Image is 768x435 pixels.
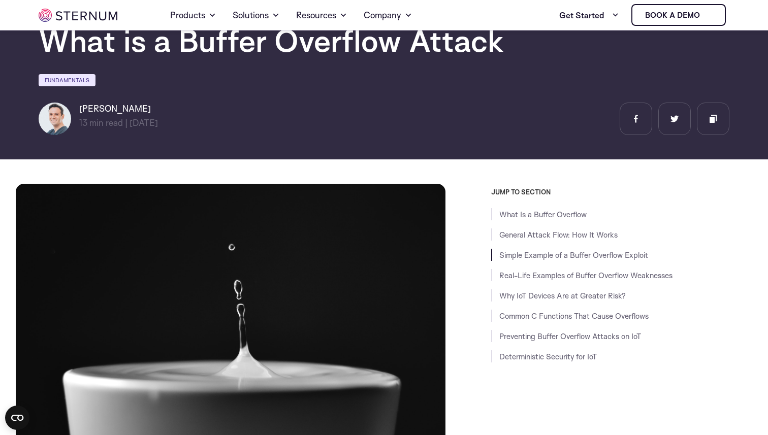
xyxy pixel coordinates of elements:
a: Book a demo [631,4,726,26]
a: Real-Life Examples of Buffer Overflow Weaknesses [499,271,673,280]
a: Company [364,1,412,29]
a: Fundamentals [39,74,95,86]
span: min read | [79,117,127,128]
a: Solutions [233,1,280,29]
img: sternum iot [39,9,117,22]
a: What Is a Buffer Overflow [499,210,587,219]
h3: JUMP TO SECTION [491,188,752,196]
a: Deterministic Security for IoT [499,352,597,361]
h6: [PERSON_NAME] [79,103,158,115]
a: Simple Example of a Buffer Overflow Exploit [499,250,648,260]
img: Igal Zeifman [39,103,71,135]
a: Why IoT Devices Are at Greater Risk? [499,291,626,300]
a: General Attack Flow: How It Works [499,230,618,240]
h1: What is a Buffer Overflow Attack [39,24,648,57]
a: Preventing Buffer Overflow Attacks on IoT [499,331,641,341]
span: 13 [79,117,87,128]
a: Resources [296,1,347,29]
a: Products [170,1,216,29]
span: [DATE] [130,117,158,128]
a: Common C Functions That Cause Overflows [499,311,649,321]
a: Get Started [559,5,619,25]
img: sternum iot [704,11,712,19]
button: Open CMP widget [5,406,29,430]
